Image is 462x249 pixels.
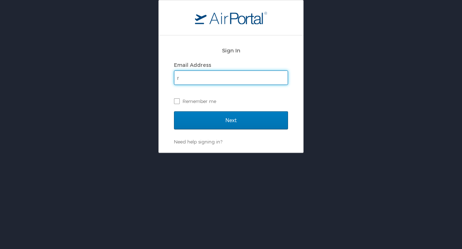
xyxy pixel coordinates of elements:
[174,96,288,107] label: Remember me
[174,46,288,55] h2: Sign In
[174,62,211,68] label: Email Address
[174,111,288,129] input: Next
[195,11,267,24] img: logo
[174,139,222,145] a: Need help signing in?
